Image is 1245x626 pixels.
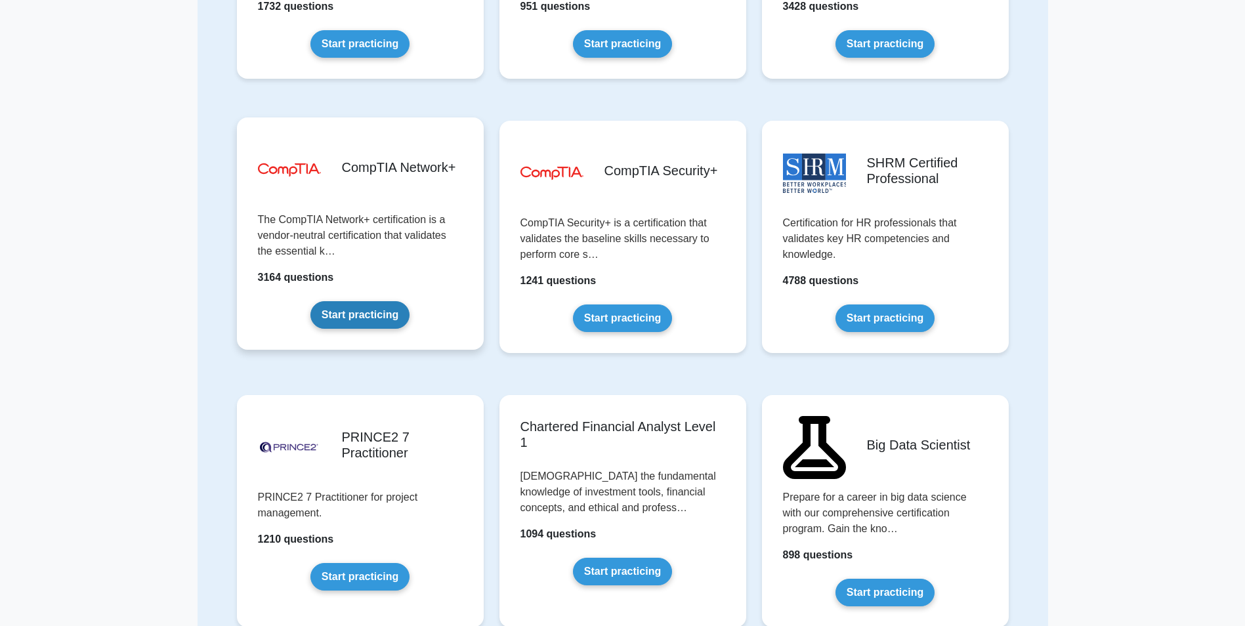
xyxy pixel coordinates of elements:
a: Start practicing [310,30,410,58]
a: Start practicing [835,579,935,606]
a: Start practicing [573,304,672,332]
a: Start practicing [835,304,935,332]
a: Start practicing [310,301,410,329]
a: Start practicing [573,558,672,585]
a: Start practicing [835,30,935,58]
a: Start practicing [573,30,672,58]
a: Start practicing [310,563,410,591]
